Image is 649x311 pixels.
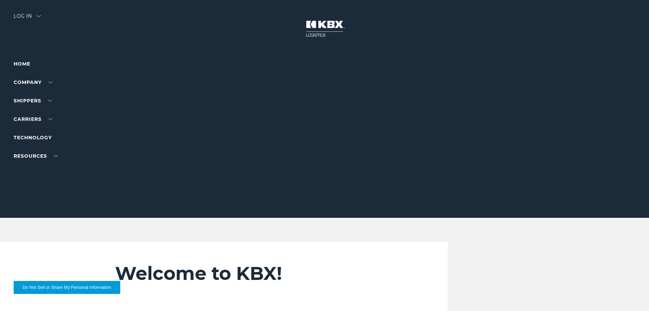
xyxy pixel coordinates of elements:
[14,153,58,159] a: RESOURCES
[14,116,52,122] a: Carriers
[299,14,350,44] img: kbx logo
[14,61,30,67] a: Home
[14,14,41,24] div: Log in
[37,15,41,17] img: arrow
[14,98,52,104] a: SHIPPERS
[14,135,52,141] a: Technology
[14,281,120,294] button: Do Not Sell or Share My Personal Information
[115,262,407,285] h2: Welcome to KBX!
[14,79,52,85] a: Company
